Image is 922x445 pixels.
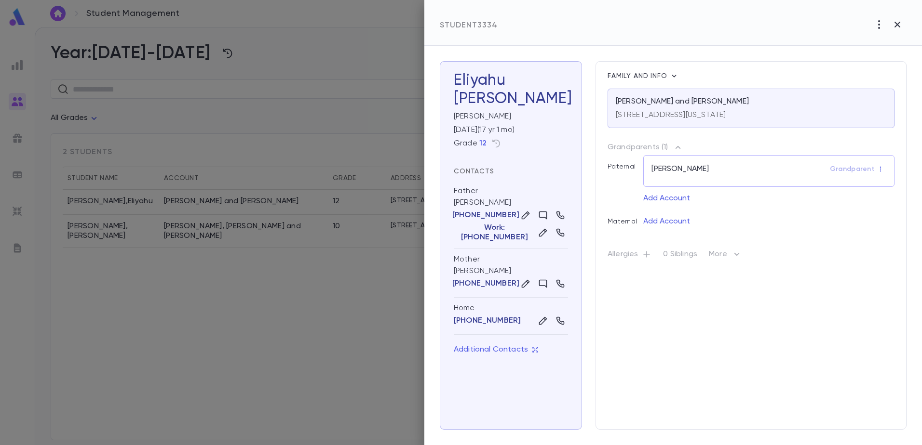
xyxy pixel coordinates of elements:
[452,279,519,288] p: [PHONE_NUMBER]
[663,249,697,263] p: 0 Siblings
[608,73,669,79] span: Family and info
[608,210,643,225] p: Maternal
[450,121,568,135] div: [DATE] ( 17 yr 1 mo )
[454,223,535,242] button: Work:[PHONE_NUMBER]
[643,191,690,206] button: Add Account
[643,214,690,229] button: Add Account
[454,254,480,264] div: Mother
[440,22,498,29] span: Student 3334
[454,139,487,148] div: Grade
[608,140,683,155] button: Grandparents (1)
[608,155,643,170] p: Paternal
[454,303,568,313] div: Home
[454,186,478,196] div: Father
[830,165,875,173] p: Grandparent
[454,316,521,326] button: [PHONE_NUMBER]
[608,249,651,263] p: Allergies
[616,97,749,106] p: [PERSON_NAME] and [PERSON_NAME]
[454,71,568,108] h3: Eliyahu
[454,180,568,249] div: [PERSON_NAME]
[454,223,535,242] p: Work: [PHONE_NUMBER]
[454,279,518,288] button: [PHONE_NUMBER]
[454,345,539,354] p: Additional Contacts
[450,108,568,121] div: [PERSON_NAME]
[608,143,668,152] p: Grandparents (1)
[651,164,709,174] p: [PERSON_NAME]
[479,139,487,148] button: 12
[454,168,494,175] span: Contacts
[709,249,743,264] p: More
[454,90,568,108] div: [PERSON_NAME]
[616,110,726,120] p: [STREET_ADDRESS][US_STATE]
[452,210,519,220] p: [PHONE_NUMBER]
[454,340,539,359] button: Additional Contacts
[454,210,518,220] button: [PHONE_NUMBER]
[454,249,568,298] div: [PERSON_NAME]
